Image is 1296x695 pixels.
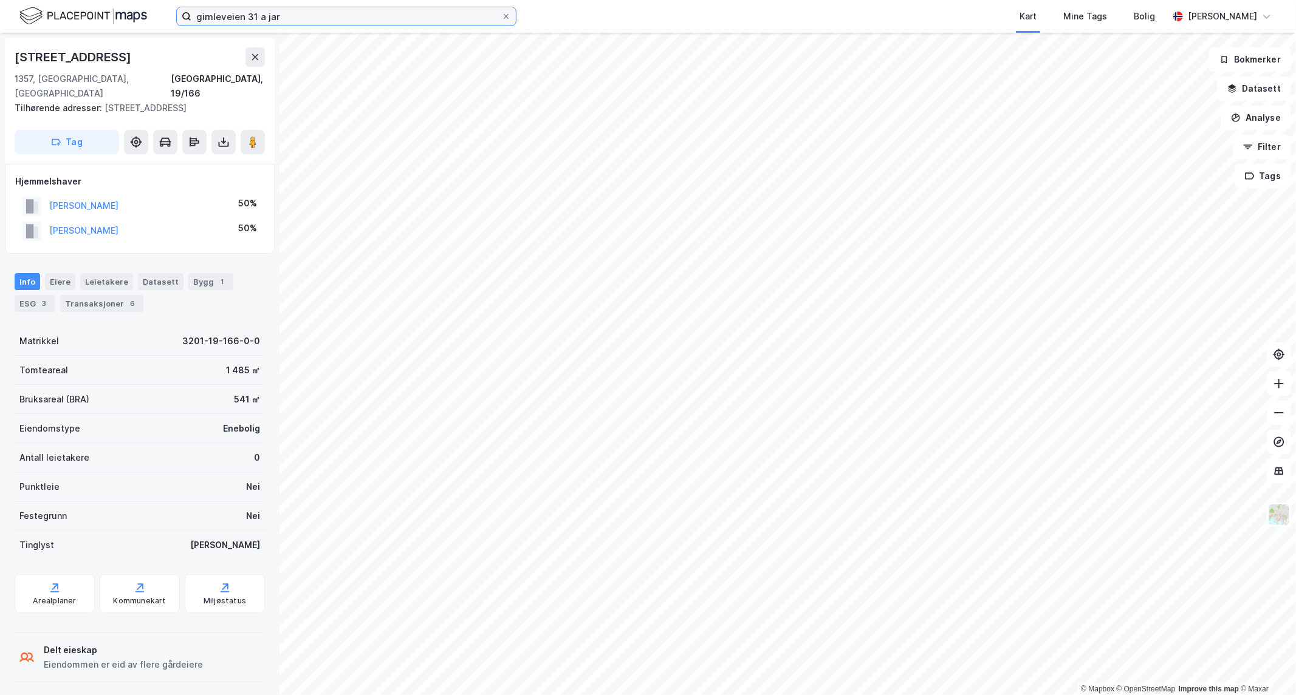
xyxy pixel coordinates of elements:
div: Info [15,273,40,290]
div: Delt eieskap [44,643,203,657]
span: Tilhørende adresser: [15,103,105,113]
div: 0 [254,450,260,465]
div: Tinglyst [19,538,54,552]
div: Punktleie [19,480,60,494]
button: Tags [1235,164,1291,188]
div: Enebolig [223,421,260,436]
div: 1 [216,276,228,288]
div: Bruksareal (BRA) [19,392,89,407]
div: Mine Tags [1063,9,1107,24]
div: [PERSON_NAME] [1188,9,1257,24]
div: Eiere [45,273,75,290]
img: logo.f888ab2527a4732fd821a326f86c7f29.svg [19,5,147,27]
div: 1 485 ㎡ [226,363,260,378]
div: 1357, [GEOGRAPHIC_DATA], [GEOGRAPHIC_DATA] [15,72,171,101]
div: Tomteareal [19,363,68,378]
div: 50% [238,221,257,236]
div: Bygg [188,273,233,290]
div: [PERSON_NAME] [190,538,260,552]
div: 3 [38,297,50,310]
div: Kontrollprogram for chat [1235,637,1296,695]
div: Miljøstatus [204,596,246,606]
button: Datasett [1217,76,1291,101]
div: ESG [15,295,55,312]
div: 50% [238,196,257,211]
div: Transaksjoner [60,295,143,312]
div: 6 [126,297,139,310]
div: Eiendomstype [19,421,80,436]
div: Nei [246,509,260,523]
div: Nei [246,480,260,494]
input: Søk på adresse, matrikkel, gårdeiere, leietakere eller personer [191,7,501,25]
div: 3201-19-166-0-0 [182,334,260,348]
div: Antall leietakere [19,450,89,465]
div: Arealplaner [33,596,76,606]
iframe: Chat Widget [1235,637,1296,695]
div: Eiendommen er eid av flere gårdeiere [44,657,203,672]
div: 541 ㎡ [234,392,260,407]
button: Analyse [1221,106,1291,130]
a: Mapbox [1081,685,1114,693]
div: [STREET_ADDRESS] [15,101,255,115]
div: Bolig [1134,9,1155,24]
button: Bokmerker [1209,47,1291,72]
div: [GEOGRAPHIC_DATA], 19/166 [171,72,265,101]
div: Matrikkel [19,334,59,348]
div: Datasett [138,273,183,290]
div: Hjemmelshaver [15,174,264,189]
div: Festegrunn [19,509,67,523]
div: Kommunekart [113,596,166,606]
button: Filter [1233,135,1291,159]
div: Kart [1020,9,1037,24]
div: Leietakere [80,273,133,290]
a: OpenStreetMap [1117,685,1176,693]
div: [STREET_ADDRESS] [15,47,134,67]
button: Tag [15,130,119,154]
img: Z [1267,503,1291,526]
a: Improve this map [1179,685,1239,693]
